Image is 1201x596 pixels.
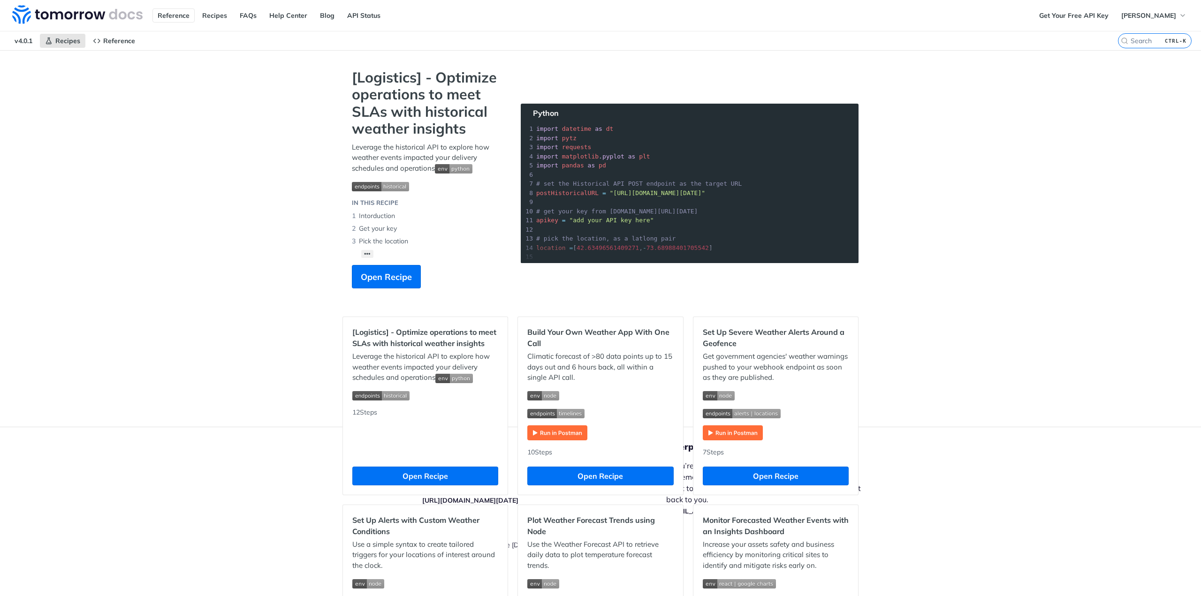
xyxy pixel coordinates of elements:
[527,467,673,485] button: Open Recipe
[9,34,38,48] span: v4.0.1
[703,447,849,457] div: 7 Steps
[55,37,80,45] span: Recipes
[315,8,340,23] a: Blog
[352,198,398,208] div: IN THIS RECIPE
[352,235,502,248] li: Pick the location
[703,326,849,349] h2: Set Up Severe Weather Alerts Around a Geofence
[40,34,85,48] a: Recipes
[527,425,587,440] img: Run in Postman
[103,37,135,45] span: Reference
[12,5,143,24] img: Tomorrow.io Weather API Docs
[352,578,498,588] span: Expand image
[435,374,473,383] img: env
[352,265,421,288] button: Open Recipe
[527,326,673,349] h2: Build Your Own Weather App With One Call
[435,164,472,174] img: env
[527,390,673,401] span: Expand image
[527,447,673,457] div: 10 Steps
[527,428,587,437] a: Expand image
[352,467,498,485] button: Open Recipe
[435,164,472,173] span: Expand image
[342,8,386,23] a: API Status
[1116,8,1192,23] button: [PERSON_NAME]
[703,539,849,571] p: Increase your assets safety and business efficiency by monitoring critical sites to identify and ...
[1034,8,1114,23] a: Get Your Free API Key
[352,69,502,137] strong: [Logistics] - Optimize operations to meet SLAs with historical weather insights
[352,579,384,588] img: env
[435,373,473,382] span: Expand image
[352,391,410,400] img: endpoint
[527,351,673,383] p: Climatic forecast of >80 data points up to 15 days out and 6 hours back, all within a single API ...
[527,539,673,571] p: Use the Weather Forecast API to retrieve daily data to plot temperature forecast trends.
[527,409,585,418] img: endpoint
[703,390,849,401] span: Expand image
[527,579,559,588] img: env
[152,8,195,23] a: Reference
[1121,11,1176,20] span: [PERSON_NAME]
[264,8,312,23] a: Help Center
[703,351,849,383] p: Get government agencies' weather warnings pushed to your webhook endpoint as soon as they are pub...
[1163,36,1189,45] kbd: CTRL-K
[422,496,518,505] a: [URL][DOMAIN_NAME][DATE]
[703,409,781,418] img: endpoint
[352,539,498,571] p: Use a simple syntax to create tailored triggers for your locations of interest around the clock.
[703,425,763,440] img: Run in Postman
[703,579,776,588] img: env
[352,514,498,537] h2: Set Up Alerts with Custom Weather Conditions
[352,210,502,222] li: Intorduction
[352,326,498,349] h2: [Logistics] - Optimize operations to meet SLAs with historical weather insights
[361,250,373,258] button: •••
[1121,37,1128,45] svg: Search
[352,390,498,401] span: Expand image
[703,428,763,437] a: Expand image
[703,467,849,485] button: Open Recipe
[352,182,409,191] img: endpoint
[703,391,735,400] img: env
[352,351,498,383] p: Leverage the historical API to explore how weather events impacted your delivery schedules and op...
[361,271,412,283] span: Open Recipe
[197,8,232,23] a: Recipes
[527,514,673,537] h2: Plot Weather Forecast Trends using Node
[352,222,502,235] li: Get your key
[352,142,502,174] p: Leverage the historical API to explore how weather events impacted your delivery schedules and op...
[703,514,849,537] h2: Monitor Forecasted Weather Events with an Insights Dashboard
[527,578,673,588] span: Expand image
[352,407,498,457] div: 12 Steps
[703,578,849,588] span: Expand image
[235,8,262,23] a: FAQs
[527,407,673,418] span: Expand image
[527,391,559,400] img: env
[703,407,849,418] span: Expand image
[352,181,502,191] span: Expand image
[88,34,140,48] a: Reference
